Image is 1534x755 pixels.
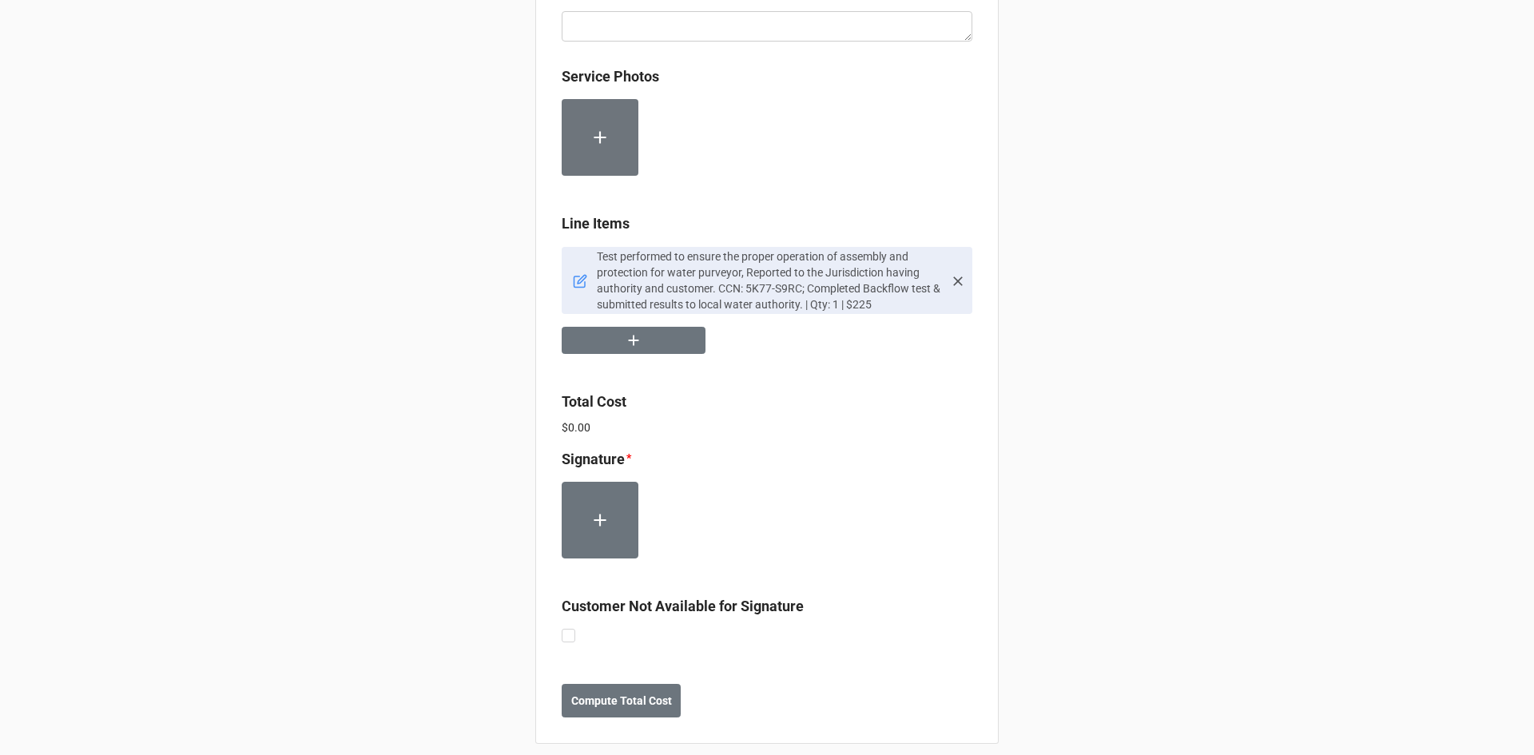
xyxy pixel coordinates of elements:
button: Compute Total Cost [562,684,681,717]
label: Signature [562,448,625,471]
p: Test performed to ensure the proper operation of assembly and protection for water purveyor, Repo... [597,248,944,312]
b: Compute Total Cost [571,693,672,709]
b: Total Cost [562,393,626,410]
label: Line Items [562,213,630,235]
label: Customer Not Available for Signature [562,595,804,618]
p: $0.00 [562,419,972,435]
label: Service Photos [562,66,659,88]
